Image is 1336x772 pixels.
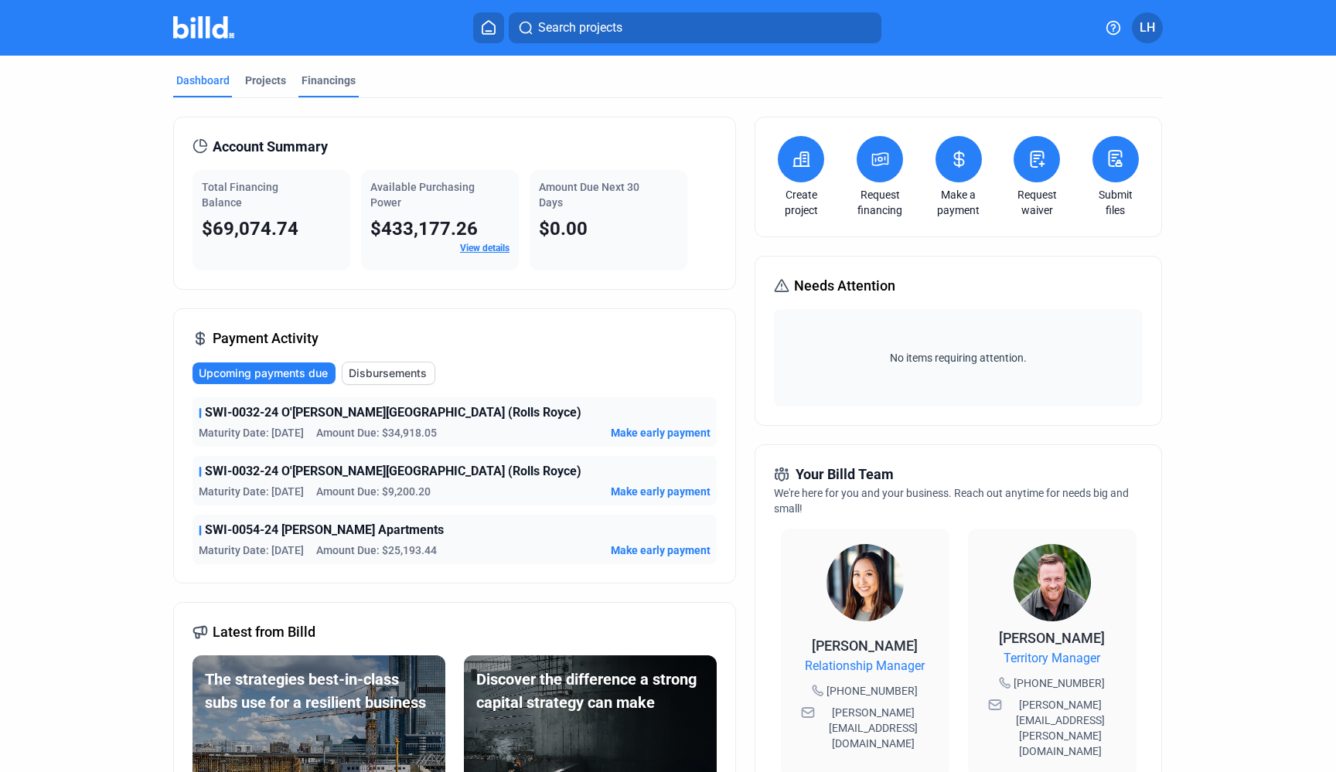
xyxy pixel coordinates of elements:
[780,350,1136,366] span: No items requiring attention.
[316,425,437,440] span: Amount Due: $34,918.05
[539,181,639,209] span: Amount Due Next 30 Days
[611,484,711,499] button: Make early payment
[999,630,1105,646] span: [PERSON_NAME]
[316,542,437,558] span: Amount Due: $25,193.44
[774,487,1129,515] span: We're here for you and your business. Reach out anytime for needs big and small!
[213,328,319,349] span: Payment Activity
[370,181,475,209] span: Available Purchasing Power
[805,657,925,675] span: Relationship Manager
[509,12,881,43] button: Search projects
[176,73,230,88] div: Dashboard
[611,542,711,558] button: Make early payment
[316,484,431,499] span: Amount Due: $9,200.20
[173,16,234,39] img: Billd Company Logo
[611,425,711,440] button: Make early payment
[349,366,427,381] span: Disbursements
[1089,187,1143,218] a: Submit files
[213,136,328,158] span: Account Summary
[1140,19,1155,37] span: LH
[245,73,286,88] div: Projects
[853,187,907,218] a: Request financing
[794,275,895,297] span: Needs Attention
[1005,697,1116,759] span: [PERSON_NAME][EMAIL_ADDRESS][PERSON_NAME][DOMAIN_NAME]
[1004,649,1100,668] span: Territory Manager
[1014,675,1105,691] span: [PHONE_NUMBER]
[1132,12,1163,43] button: LH
[1010,187,1064,218] a: Request waiver
[199,366,328,381] span: Upcoming payments due
[342,362,435,385] button: Disbursements
[826,544,904,621] img: Relationship Manager
[796,464,894,485] span: Your Billd Team
[213,621,315,643] span: Latest from Billd
[1014,544,1091,621] img: Territory Manager
[460,243,510,253] a: View details
[932,187,986,218] a: Make a payment
[202,218,298,240] span: $69,074.74
[538,19,622,37] span: Search projects
[370,218,478,240] span: $433,177.26
[205,462,581,481] span: SWI-0032-24 O'[PERSON_NAME][GEOGRAPHIC_DATA] (Rolls Royce)
[826,683,918,699] span: [PHONE_NUMBER]
[205,668,433,714] div: The strategies best-in-class subs use for a resilient business
[818,705,929,751] span: [PERSON_NAME][EMAIL_ADDRESS][DOMAIN_NAME]
[812,638,918,654] span: [PERSON_NAME]
[199,425,304,440] span: Maturity Date: [DATE]
[205,521,444,539] span: SWI-0054-24 [PERSON_NAME] Apartments
[205,403,581,422] span: SWI-0032-24 O'[PERSON_NAME][GEOGRAPHIC_DATA] (Rolls Royce)
[539,218,588,240] span: $0.00
[199,484,304,499] span: Maturity Date: [DATE]
[774,187,828,218] a: Create project
[202,181,278,209] span: Total Financing Balance
[302,73,356,88] div: Financings
[199,542,304,558] span: Maturity Date: [DATE]
[476,668,704,714] div: Discover the difference a strong capital strategy can make
[193,362,336,384] button: Upcoming payments due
